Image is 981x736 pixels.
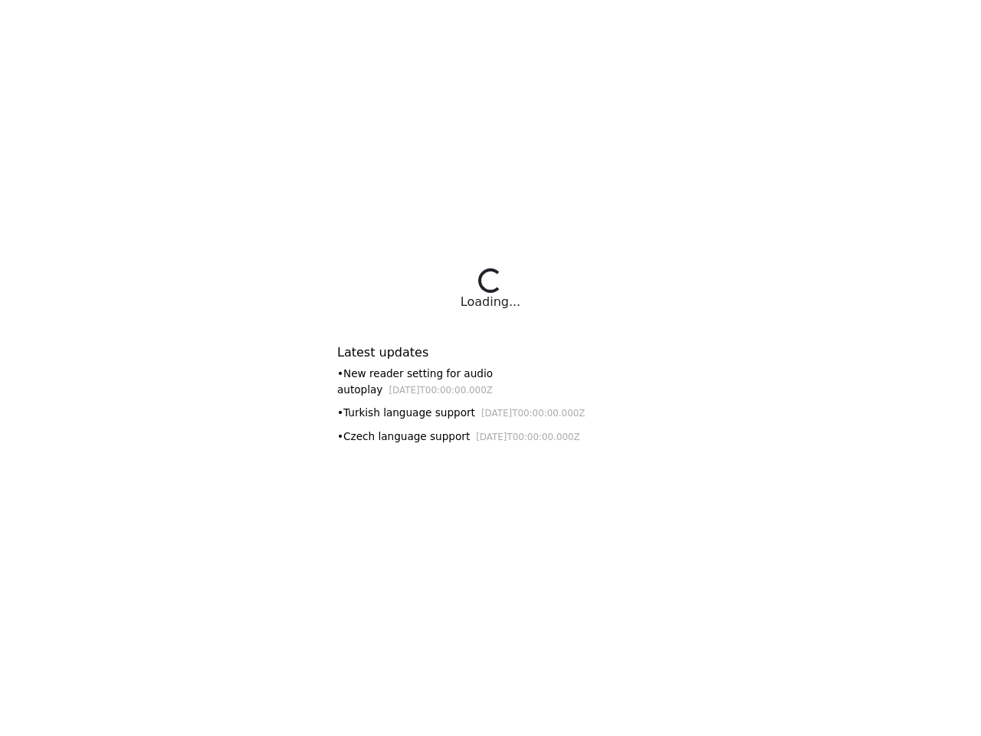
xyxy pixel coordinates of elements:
div: • Czech language support [337,429,644,445]
small: [DATE]T00:00:00.000Z [481,408,586,419]
div: • Turkish language support [337,405,644,421]
div: • New reader setting for audio autoplay [337,366,644,397]
small: [DATE]T00:00:00.000Z [389,385,493,396]
small: [DATE]T00:00:00.000Z [476,432,580,442]
h6: Latest updates [337,345,644,360]
div: Loading... [461,293,520,311]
